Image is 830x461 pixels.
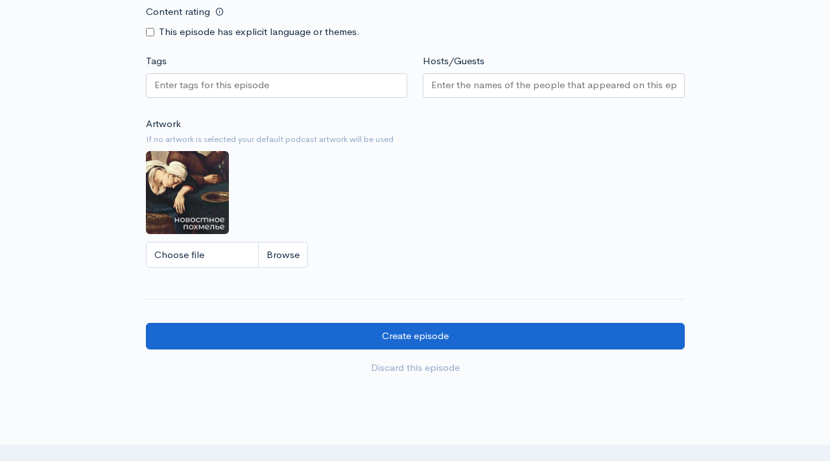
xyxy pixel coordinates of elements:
[159,25,360,40] label: This episode has explicit language or themes.
[146,323,685,349] input: Create episode
[431,78,676,93] input: Enter the names of the people that appeared on this episode
[146,355,685,381] a: Discard this episode
[146,54,167,69] label: Tags
[146,133,685,146] small: If no artwork is selected your default podcast artwork will be used
[154,78,271,93] input: Enter tags for this episode
[423,54,484,69] label: Hosts/Guests
[146,117,181,132] label: Artwork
